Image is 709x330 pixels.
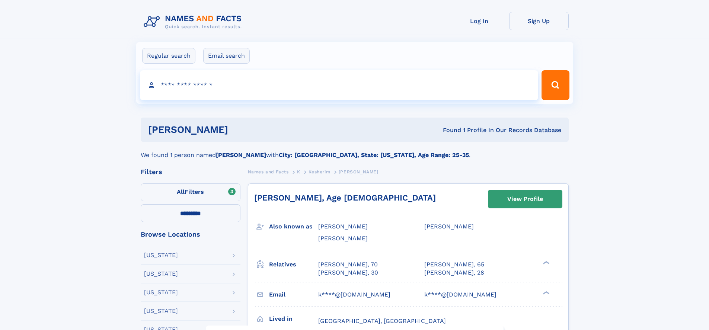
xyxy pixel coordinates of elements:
[177,188,185,195] span: All
[141,183,240,201] label: Filters
[424,260,484,269] a: [PERSON_NAME], 65
[144,252,178,258] div: [US_STATE]
[203,48,250,64] label: Email search
[148,125,336,134] h1: [PERSON_NAME]
[339,169,379,174] span: [PERSON_NAME]
[254,193,436,202] a: [PERSON_NAME], Age [DEMOGRAPHIC_DATA]
[248,167,289,176] a: Names and Facts
[318,223,368,230] span: [PERSON_NAME]
[309,167,330,176] a: Kesherim
[424,223,474,230] span: [PERSON_NAME]
[541,260,550,265] div: ❯
[309,169,330,174] span: Kesherim
[297,169,300,174] span: K
[450,12,509,30] a: Log In
[541,290,550,295] div: ❯
[269,258,318,271] h3: Relatives
[141,12,248,32] img: Logo Names and Facts
[141,169,240,175] div: Filters
[141,231,240,238] div: Browse Locations
[542,70,569,100] button: Search Button
[144,308,178,314] div: [US_STATE]
[140,70,539,100] input: search input
[424,269,484,277] a: [PERSON_NAME], 28
[318,269,378,277] a: [PERSON_NAME], 30
[318,235,368,242] span: [PERSON_NAME]
[144,271,178,277] div: [US_STATE]
[488,190,562,208] a: View Profile
[509,12,569,30] a: Sign Up
[141,142,569,160] div: We found 1 person named with .
[144,289,178,295] div: [US_STATE]
[318,260,378,269] a: [PERSON_NAME], 70
[269,313,318,325] h3: Lived in
[297,167,300,176] a: K
[507,190,543,208] div: View Profile
[269,220,318,233] h3: Also known as
[142,48,195,64] label: Regular search
[279,151,469,158] b: City: [GEOGRAPHIC_DATA], State: [US_STATE], Age Range: 25-35
[216,151,266,158] b: [PERSON_NAME]
[269,288,318,301] h3: Email
[335,126,561,134] div: Found 1 Profile In Our Records Database
[318,317,446,324] span: [GEOGRAPHIC_DATA], [GEOGRAPHIC_DATA]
